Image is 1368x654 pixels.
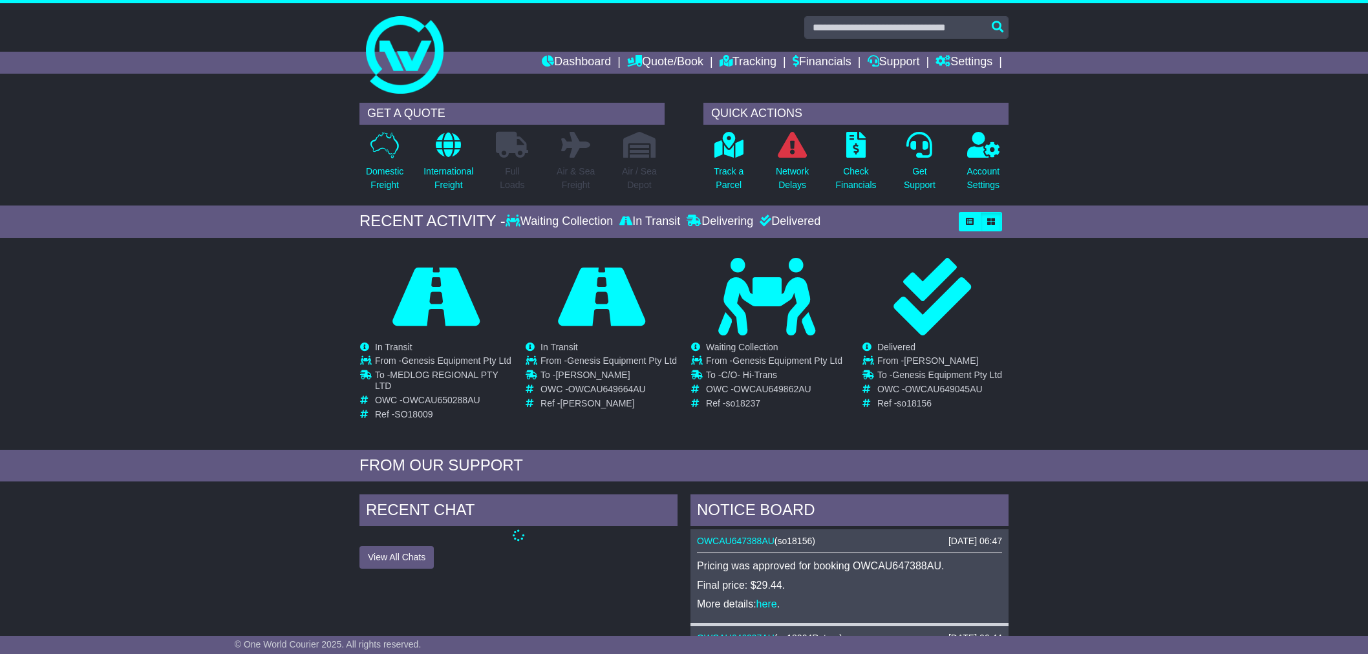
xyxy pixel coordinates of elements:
p: Network Delays [776,165,809,192]
td: To - [375,370,511,395]
p: Full Loads [496,165,528,192]
span: so18237 [725,398,760,408]
span: so18156 [778,536,813,546]
span: Waiting Collection [706,342,778,352]
p: Check Financials [836,165,877,192]
span: MEDLOG REGIONAL PTY LTD [375,370,498,391]
p: Account Settings [967,165,1000,192]
span: [PERSON_NAME] [555,370,630,380]
div: [DATE] 06:44 [948,633,1002,644]
span: [PERSON_NAME] [904,355,978,366]
a: Track aParcel [713,131,744,199]
a: AccountSettings [967,131,1001,199]
div: In Transit [616,215,683,229]
a: NetworkDelays [775,131,809,199]
td: From - [706,355,842,370]
td: Ref - [706,398,842,409]
div: GET A QUOTE [359,103,665,125]
span: Delivered [877,342,915,352]
span: [PERSON_NAME] [560,398,634,408]
div: RECENT ACTIVITY - [359,212,506,231]
td: To - [877,370,1002,384]
button: View All Chats [359,546,434,569]
span: so18156 [897,398,932,408]
span: Genesis Equipment Pty Ltd [567,355,677,366]
span: Genesis Equipment Pty Ltd [401,355,511,366]
a: OWCAU646297AU [697,633,775,643]
p: Final price: $29.44. [697,579,1002,591]
span: SO18009 [394,409,433,419]
div: Delivered [756,215,820,229]
div: [DATE] 06:47 [948,536,1002,547]
div: Waiting Collection [506,215,616,229]
p: Air / Sea Depot [622,165,657,192]
p: Get Support [904,165,935,192]
a: DomesticFreight [365,131,404,199]
td: To - [706,370,842,384]
p: International Freight [423,165,473,192]
a: here [756,598,777,609]
div: Delivering [683,215,756,229]
td: Ref - [877,398,1002,409]
p: Track a Parcel [714,165,743,192]
a: Settings [935,52,992,74]
td: Ref - [540,398,677,409]
td: From - [540,355,677,370]
td: From - [375,355,511,370]
td: From - [877,355,1002,370]
span: OWCAU649045AU [905,384,983,394]
div: QUICK ACTIONS [703,103,1009,125]
span: In Transit [540,342,578,352]
a: Quote/Book [627,52,703,74]
a: Tracking [720,52,776,74]
td: Ref - [375,409,511,420]
span: OWCAU649862AU [734,384,811,394]
span: OWCAU650288AU [403,395,480,405]
td: OWC - [540,384,677,398]
span: Genesis Equipment Pty Ltd [732,355,842,366]
span: © One World Courier 2025. All rights reserved. [235,639,422,649]
td: OWC - [877,384,1002,398]
span: so18204Return [778,633,840,643]
a: Financials [793,52,851,74]
span: C/O- Hi-Trans [721,370,777,380]
td: OWC - [706,384,842,398]
span: OWCAU649664AU [568,384,646,394]
div: NOTICE BOARD [690,494,1009,529]
p: More details: . [697,598,1002,610]
span: In Transit [375,342,412,352]
a: OWCAU647388AU [697,536,775,546]
td: To - [540,370,677,384]
div: ( ) [697,633,1002,644]
span: Genesis Equipment Pty Ltd [892,370,1002,380]
a: InternationalFreight [423,131,474,199]
div: FROM OUR SUPPORT [359,456,1009,475]
a: GetSupport [903,131,936,199]
a: Support [868,52,920,74]
td: OWC - [375,395,511,409]
p: Air & Sea Freight [557,165,595,192]
a: Dashboard [542,52,611,74]
p: Domestic Freight [366,165,403,192]
div: RECENT CHAT [359,494,678,529]
a: CheckFinancials [835,131,877,199]
div: ( ) [697,536,1002,547]
p: Pricing was approved for booking OWCAU647388AU. [697,560,1002,572]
